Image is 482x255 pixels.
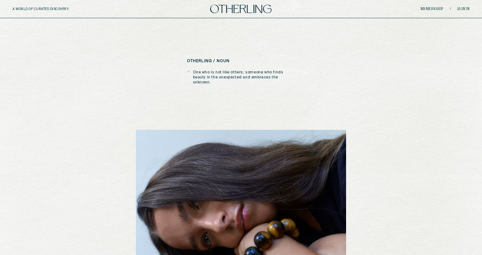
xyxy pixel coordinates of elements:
[457,7,470,11] a: Sign in
[421,7,444,11] a: Membership
[193,70,295,85] p: One who is not like others; someone who finds beauty in the unexpected and embraces the unknown.
[187,59,230,63] h5: otherling / noun
[13,7,97,11] h5: A WORLD OF CURATED DISCOVERY.
[210,5,272,13] img: logo
[450,7,451,11] span: /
